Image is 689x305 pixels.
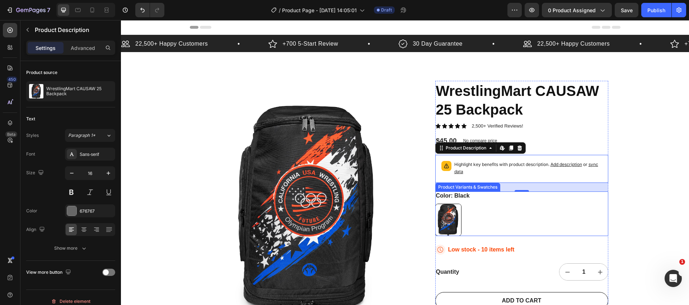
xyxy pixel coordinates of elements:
img: product feature img [29,84,43,98]
p: Product Description [35,26,112,34]
div: ADD TO CART [381,277,421,285]
span: Save [621,7,633,13]
button: Publish [641,3,671,17]
span: / [279,6,281,14]
button: Show more [26,242,115,255]
button: ADD TO CART [314,272,487,289]
span: Product Page - [DATE] 14:05:01 [282,6,357,14]
button: Paragraph 1* [65,129,115,142]
button: Save [615,3,638,17]
div: Text [26,116,35,122]
p: No compare price [342,119,376,123]
div: Undo/Redo [135,3,164,17]
div: Beta [5,131,17,137]
legend: Color: Black [314,171,350,180]
span: sync data [333,142,477,154]
div: Size [26,168,45,178]
div: Quantity [314,248,399,257]
p: Settings [36,44,56,52]
p: Advanced [71,44,95,52]
p: 2,500+ Verified Reviews! [351,103,402,109]
div: View more button [26,268,72,277]
div: Product Variants & Swatches [316,164,378,170]
span: Add description [430,142,461,147]
div: Publish [647,6,665,14]
div: Color [26,208,37,214]
p: WrestlingMart CAUSAW 25 Backpack [46,86,112,96]
div: $45.00 [314,116,337,126]
div: Show more [54,245,88,252]
span: Draft [381,7,392,13]
div: Font [26,151,35,157]
div: Product Description [323,125,367,131]
input: quantity [455,244,471,260]
p: 7 [47,6,50,14]
p: +700 5-Start Review [563,19,619,28]
h1: WrestlingMart CAUSAW 25 Backpack [314,61,487,100]
span: 0 product assigned [548,6,596,14]
button: decrement [439,244,455,260]
div: 676767 [80,208,113,214]
div: Align [26,225,46,235]
iframe: Design area [121,20,689,305]
p: Highlight key benefits with product description. [333,141,481,155]
iframe: Intercom live chat [665,270,682,287]
span: 1 [679,259,685,265]
div: Sans-serif [80,151,113,158]
div: Product source [26,69,57,76]
div: Styles [26,132,39,139]
button: 0 product assigned [542,3,612,17]
button: increment [471,244,488,260]
span: Paragraph 1* [68,132,95,139]
button: 7 [3,3,53,17]
span: or [333,142,477,154]
div: 450 [7,77,17,82]
p: Low stock - 10 items left [327,226,394,234]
